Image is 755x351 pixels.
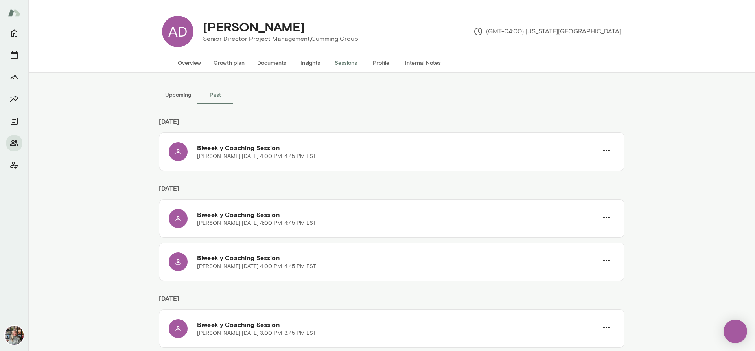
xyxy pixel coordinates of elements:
button: Sessions [6,47,22,63]
button: Overview [171,53,207,72]
button: Upcoming [159,85,197,104]
button: Growth plan [207,53,251,72]
button: Insights [6,91,22,107]
p: [PERSON_NAME] · [DATE] · 3:00 PM-3:45 PM EST [197,329,316,337]
button: Members [6,135,22,151]
p: [PERSON_NAME] · [DATE] · 4:00 PM-4:45 PM EST [197,263,316,270]
div: basic tabs example [159,85,624,104]
h6: [DATE] [159,294,624,309]
button: Home [6,25,22,41]
h6: [DATE] [159,117,624,132]
h6: Biweekly Coaching Session [197,253,598,263]
h6: Biweekly Coaching Session [197,320,598,329]
button: Client app [6,157,22,173]
p: [PERSON_NAME] · [DATE] · 4:00 PM-4:45 PM EST [197,219,316,227]
button: Growth Plan [6,69,22,85]
img: Tricia Maggio [5,326,24,345]
button: Insights [293,53,328,72]
img: Mento [8,5,20,20]
p: [PERSON_NAME] · [DATE] · 4:00 PM-4:45 PM EST [197,153,316,160]
button: Sessions [328,53,363,72]
button: Profile [363,53,399,72]
div: AD [162,16,193,47]
p: Senior Director Project Management, Cumming Group [203,34,358,44]
button: Documents [251,53,293,72]
h6: Biweekly Coaching Session [197,143,598,153]
h4: [PERSON_NAME] [203,19,305,34]
button: Documents [6,113,22,129]
p: (GMT-04:00) [US_STATE][GEOGRAPHIC_DATA] [473,27,621,36]
button: Past [197,85,233,104]
h6: Biweekly Coaching Session [197,210,598,219]
button: Internal Notes [399,53,447,72]
h6: [DATE] [159,184,624,199]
